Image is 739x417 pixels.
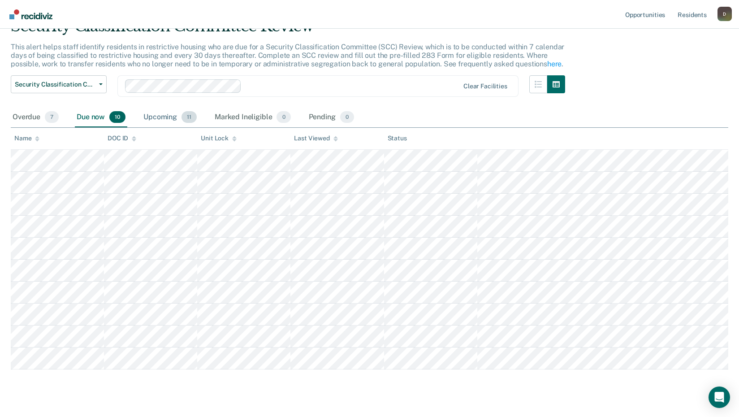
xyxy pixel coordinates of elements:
[294,135,337,142] div: Last Viewed
[388,135,407,142] div: Status
[109,111,125,123] span: 10
[15,81,95,88] span: Security Classification Committee Review
[463,83,507,90] div: Clear facilities
[75,108,127,127] div: Due now10
[709,387,730,408] div: Open Intercom Messenger
[11,17,565,43] div: Security Classification Committee Review
[340,111,354,123] span: 0
[547,60,562,68] a: here
[108,135,136,142] div: DOC ID
[307,108,356,127] div: Pending0
[9,9,52,19] img: Recidiviz
[11,75,107,93] button: Security Classification Committee Review
[11,43,564,68] p: This alert helps staff identify residents in restrictive housing who are due for a Security Class...
[182,111,197,123] span: 11
[45,111,59,123] span: 7
[142,108,199,127] div: Upcoming11
[11,108,61,127] div: Overdue7
[277,111,290,123] span: 0
[717,7,732,21] button: Profile dropdown button
[717,7,732,21] div: D
[201,135,237,142] div: Unit Lock
[14,135,39,142] div: Name
[213,108,293,127] div: Marked Ineligible0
